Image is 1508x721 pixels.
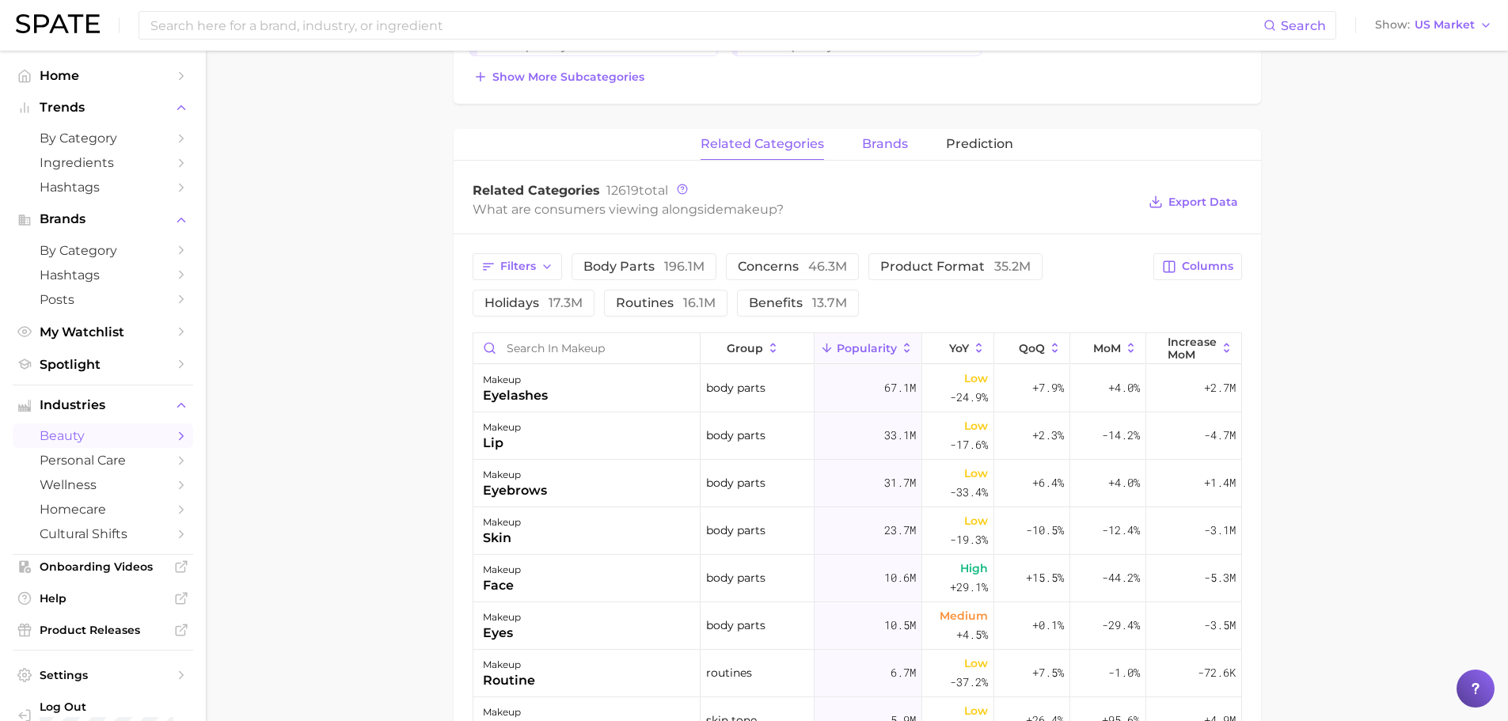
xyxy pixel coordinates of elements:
span: 46.3m [808,259,847,274]
span: related categories [701,137,824,151]
span: 12619 [606,183,639,198]
button: Filters [473,253,562,280]
div: makeup [483,370,548,389]
span: High [960,559,988,578]
span: +1.5% [921,39,949,53]
span: 10.6m [884,568,916,587]
button: YoY [922,333,994,364]
span: holidays [484,297,583,309]
div: skin [483,529,521,548]
span: +6.4% [1032,473,1064,492]
button: group [701,333,815,364]
span: total [606,183,668,198]
span: +1.4m [1204,473,1236,492]
span: makeup [724,202,777,217]
span: -4.7m [1204,426,1236,445]
span: body parts [706,521,765,540]
a: Help [13,586,193,610]
span: +11.7% [652,39,686,53]
span: 13.7m [812,295,847,310]
button: QoQ [994,333,1070,364]
span: 67.1m [884,378,916,397]
span: +4.5% [956,625,988,644]
a: Onboarding Videos [13,555,193,579]
span: benefits [749,297,847,309]
span: body parts [706,473,765,492]
a: Settings [13,663,193,687]
input: Search in makeup [473,333,700,363]
span: -3.5m [1204,616,1236,635]
a: Product Releases [13,618,193,642]
button: Trends [13,96,193,120]
a: cultural shifts [13,522,193,546]
span: Low [964,416,988,435]
div: eyebrows [483,481,547,500]
span: +4.0% [1108,378,1140,397]
span: Prediction [946,137,1013,151]
div: makeup [483,465,547,484]
div: face [483,576,521,595]
span: +2.3% [1032,426,1064,445]
span: Settings [40,668,166,682]
span: cultural shifts [40,526,166,541]
span: US Market [1415,21,1475,29]
span: My Watchlist [40,324,166,340]
a: Ingredients [13,150,193,175]
span: Increase MoM [1168,336,1217,361]
button: Show more subcategories [469,66,648,88]
a: beauty [13,423,193,448]
span: Trends [40,101,166,115]
button: makeuplipbody parts33.1mLow-17.6%+2.3%-14.2%-4.7m [473,412,1241,460]
div: makeup [483,418,521,437]
span: wellness [40,477,166,492]
span: Hashtags [40,180,166,195]
span: YoY [689,39,709,53]
span: Show more subcategories [492,70,644,84]
span: -72.6k [1198,663,1236,682]
span: Home [40,68,166,83]
button: makeupeyelashesbody parts67.1mLow-24.9%+7.9%+4.0%+2.7m [473,365,1241,412]
span: Low [964,654,988,673]
span: YoY [952,39,973,53]
span: Log Out [40,700,180,714]
span: 196.1m [664,259,705,274]
span: Low [964,464,988,483]
a: Hashtags [13,263,193,287]
span: Posts [40,292,166,307]
span: by Category [40,243,166,258]
span: Low [964,511,988,530]
div: makeup [483,655,535,674]
a: by Category [13,238,193,263]
span: -33.4% [950,483,988,502]
span: -5.3m [1204,568,1236,587]
span: body parts [706,568,765,587]
button: makeupfacebody parts10.6mHigh+29.1%+15.5%-44.2%-5.3m [473,555,1241,602]
span: personal care [40,453,166,468]
div: eyes [483,624,521,643]
span: Popularity [837,342,897,355]
button: makeupskinbody parts23.7mLow-19.3%-10.5%-12.4%-3.1m [473,507,1241,555]
span: Popularity [777,39,834,53]
span: Help [40,591,166,605]
a: personal care [13,448,193,472]
span: body parts [706,616,765,635]
div: lip [483,434,521,453]
button: Export Data [1145,191,1241,213]
a: by Category [13,126,193,150]
span: MoM [1093,342,1121,355]
a: Hashtags [13,175,193,199]
span: Low [964,701,988,720]
button: Brands [13,207,193,231]
span: brands [862,137,908,151]
span: 6.7m [891,663,916,682]
span: 22.8m [741,39,773,53]
span: 31.7m [884,473,916,492]
button: Popularity [815,333,922,364]
span: -17.6% [950,435,988,454]
a: homecare [13,497,193,522]
span: -3.1m [1204,521,1236,540]
span: Popularity [511,39,568,53]
span: body parts [706,426,765,445]
span: +2.7m [1204,378,1236,397]
span: concerns [738,260,847,273]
